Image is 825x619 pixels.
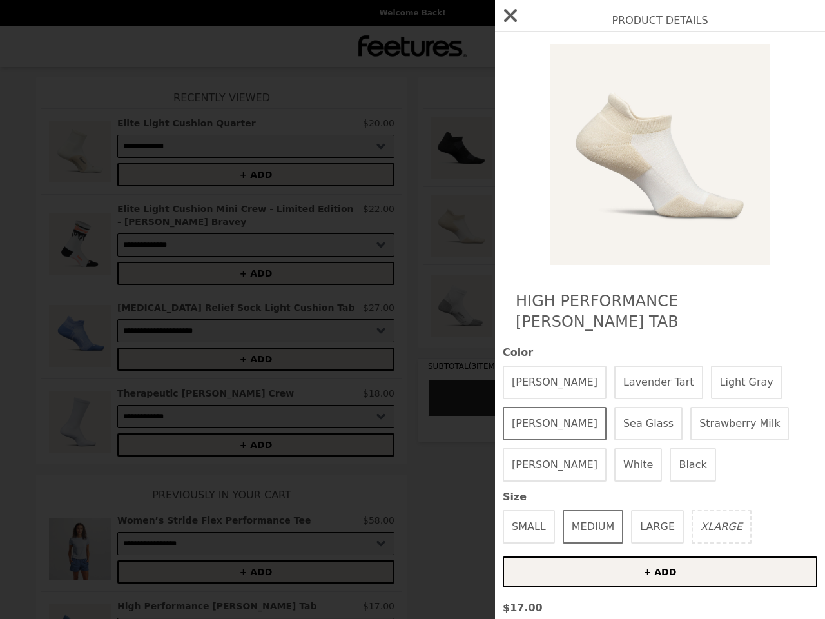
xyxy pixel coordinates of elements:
[503,448,607,482] button: [PERSON_NAME]
[614,407,683,440] button: Sea Glass
[614,366,703,399] button: Lavender Tart
[542,44,778,265] img: Chai Latte / MEDIUM
[563,510,623,544] button: MEDIUM
[670,448,715,482] button: Black
[503,366,607,399] button: [PERSON_NAME]
[614,448,663,482] button: White
[503,489,817,505] span: Size
[690,407,789,440] button: Strawberry Milk
[503,510,555,544] button: SMALL
[711,366,782,399] button: Light Gray
[503,345,817,360] span: Color
[516,291,804,332] h2: High Performance [PERSON_NAME] Tab
[631,510,684,544] button: LARGE
[503,556,817,587] button: + ADD
[692,510,752,544] button: XLARGE
[503,407,607,440] button: [PERSON_NAME]
[503,600,817,616] p: $17.00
